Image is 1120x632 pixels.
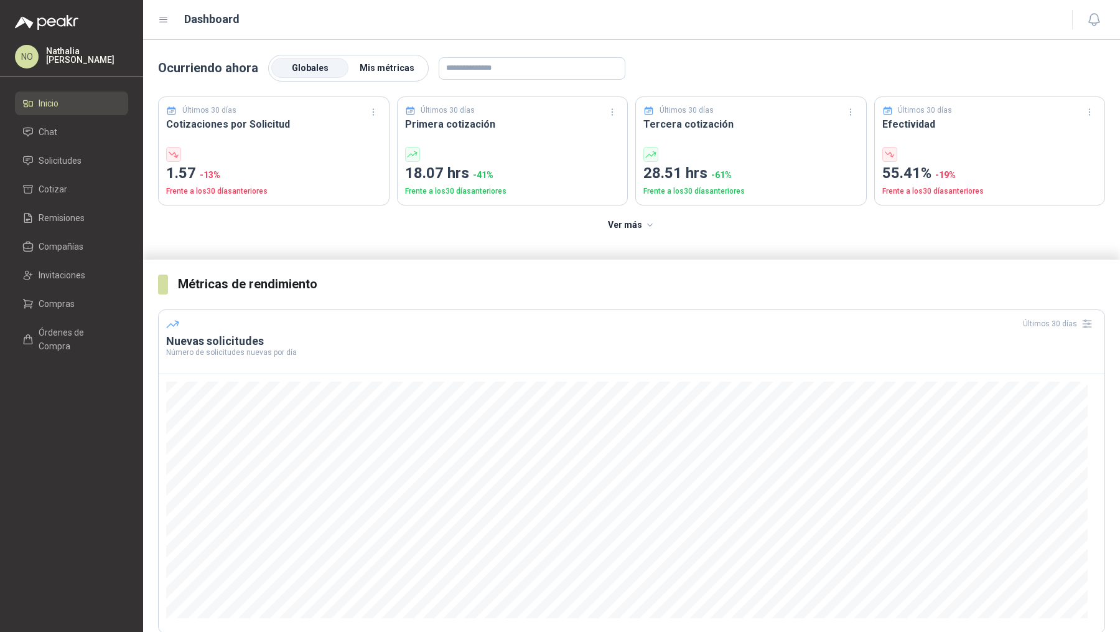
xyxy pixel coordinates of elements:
[360,63,414,73] span: Mis métricas
[15,15,78,30] img: Logo peakr
[15,45,39,68] div: NO
[46,47,128,64] p: Nathalia [PERSON_NAME]
[200,170,220,180] span: -13 %
[601,213,663,238] button: Ver más
[182,105,236,116] p: Últimos 30 días
[39,182,67,196] span: Cotizar
[882,162,1098,186] p: 55.41%
[39,154,82,167] span: Solicitudes
[158,59,258,78] p: Ocurriendo ahora
[898,105,952,116] p: Últimos 30 días
[15,177,128,201] a: Cotizar
[15,149,128,172] a: Solicitudes
[166,334,1097,349] h3: Nuevas solicitudes
[39,97,58,110] span: Inicio
[405,186,620,197] p: Frente a los 30 días anteriores
[421,105,475,116] p: Últimos 30 días
[184,11,240,28] h1: Dashboard
[643,186,859,197] p: Frente a los 30 días anteriores
[292,63,329,73] span: Globales
[15,292,128,316] a: Compras
[15,206,128,230] a: Remisiones
[405,162,620,186] p: 18.07 hrs
[1023,314,1097,334] div: Últimos 30 días
[935,170,956,180] span: -19 %
[39,268,85,282] span: Invitaciones
[15,263,128,287] a: Invitaciones
[660,105,714,116] p: Últimos 30 días
[882,186,1098,197] p: Frente a los 30 días anteriores
[166,349,1097,356] p: Número de solicitudes nuevas por día
[39,297,75,311] span: Compras
[39,125,57,139] span: Chat
[39,326,116,353] span: Órdenes de Compra
[15,235,128,258] a: Compañías
[166,116,381,132] h3: Cotizaciones por Solicitud
[882,116,1098,132] h3: Efectividad
[15,120,128,144] a: Chat
[39,240,83,253] span: Compañías
[473,170,493,180] span: -41 %
[15,321,128,358] a: Órdenes de Compra
[711,170,732,180] span: -61 %
[643,162,859,186] p: 28.51 hrs
[405,116,620,132] h3: Primera cotización
[166,186,381,197] p: Frente a los 30 días anteriores
[643,116,859,132] h3: Tercera cotización
[178,275,1105,294] h3: Métricas de rendimiento
[15,92,128,115] a: Inicio
[166,162,381,186] p: 1.57
[39,211,85,225] span: Remisiones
